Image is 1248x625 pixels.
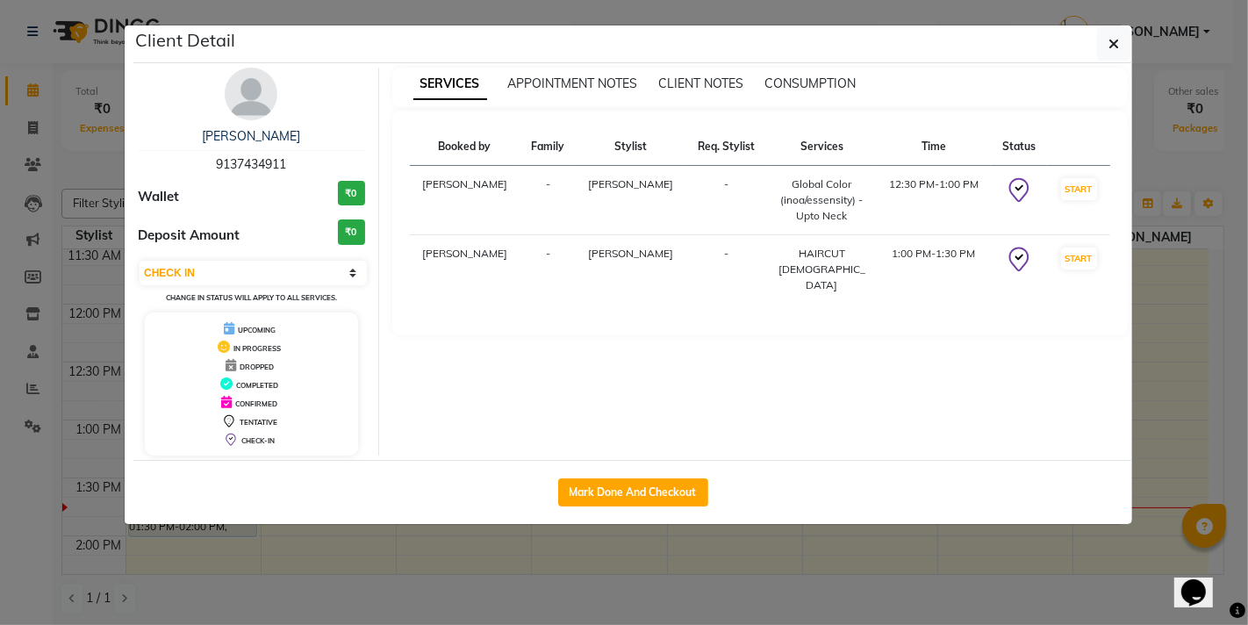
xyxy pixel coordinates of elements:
[508,75,638,91] span: APPOINTMENT NOTES
[338,181,365,206] h3: ₹0
[686,235,767,305] td: -
[1174,555,1230,607] iframe: chat widget
[338,219,365,245] h3: ₹0
[588,177,673,190] span: [PERSON_NAME]
[166,293,337,302] small: Change in status will apply to all services.
[1061,178,1097,200] button: START
[659,75,744,91] span: CLIENT NOTES
[240,363,274,371] span: DROPPED
[202,128,300,144] a: [PERSON_NAME]
[520,128,576,166] th: Family
[876,166,991,235] td: 12:30 PM-1:00 PM
[520,235,576,305] td: -
[410,235,520,305] td: [PERSON_NAME]
[588,247,673,260] span: [PERSON_NAME]
[410,166,520,235] td: [PERSON_NAME]
[1061,248,1097,269] button: START
[686,128,767,166] th: Req. Stylist
[520,166,576,235] td: -
[778,246,865,293] div: HAIRCUT [DEMOGRAPHIC_DATA]
[410,128,520,166] th: Booked by
[991,128,1047,166] th: Status
[225,68,277,120] img: avatar
[235,399,277,408] span: CONFIRMED
[216,156,286,172] span: 9137434911
[767,128,876,166] th: Services
[135,27,235,54] h5: Client Detail
[238,326,276,334] span: UPCOMING
[576,128,685,166] th: Stylist
[236,381,278,390] span: COMPLETED
[765,75,857,91] span: CONSUMPTION
[413,68,487,100] span: SERVICES
[778,176,865,224] div: Global Color (inoa/essensity) - Upto Neck
[876,235,991,305] td: 1:00 PM-1:30 PM
[138,187,179,207] span: Wallet
[876,128,991,166] th: Time
[686,166,767,235] td: -
[138,226,240,246] span: Deposit Amount
[241,436,275,445] span: CHECK-IN
[558,478,708,506] button: Mark Done And Checkout
[240,418,277,427] span: TENTATIVE
[233,344,281,353] span: IN PROGRESS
